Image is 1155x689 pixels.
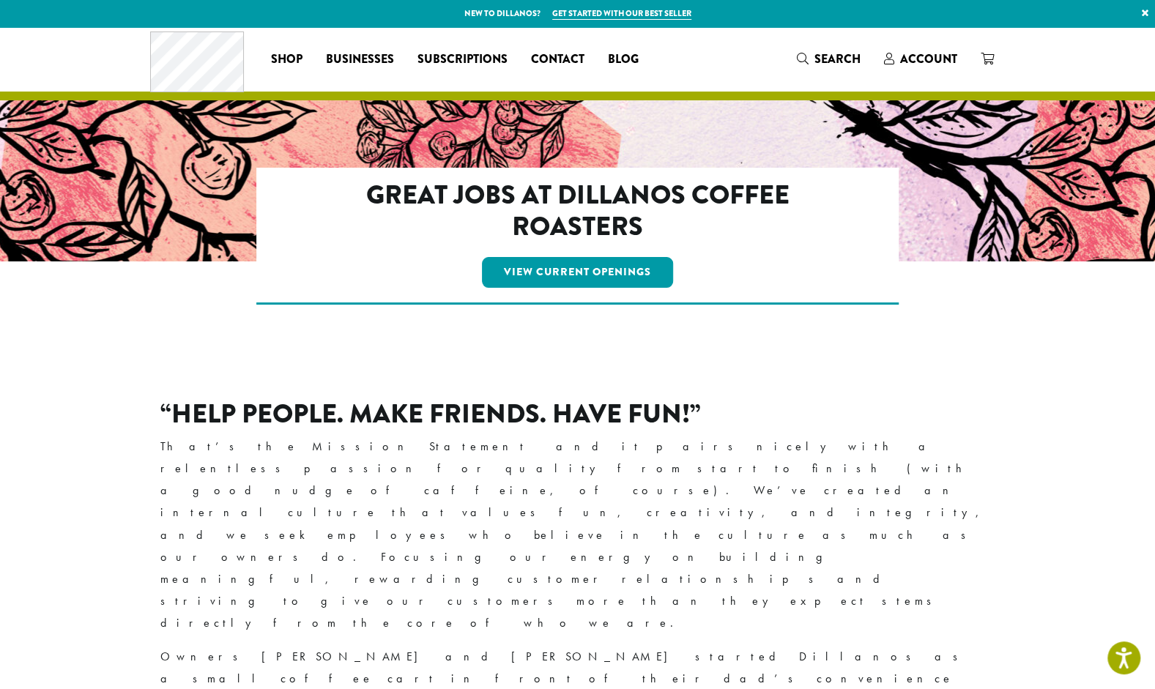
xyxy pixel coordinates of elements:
span: Businesses [326,51,394,69]
h2: Great Jobs at Dillanos Coffee Roasters [319,179,836,242]
span: Subscriptions [417,51,508,69]
span: Shop [271,51,302,69]
a: Get started with our best seller [552,7,691,20]
span: Search [814,51,861,67]
span: Blog [608,51,639,69]
h2: “Help People. Make Friends. Have Fun!” [160,398,995,430]
p: That’s the Mission Statement and it pairs nicely with a relentless passion for quality from start... [160,436,995,634]
a: Shop [259,48,314,71]
span: Contact [531,51,584,69]
span: Account [900,51,957,67]
a: Search [785,47,872,71]
a: View Current Openings [482,257,673,288]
